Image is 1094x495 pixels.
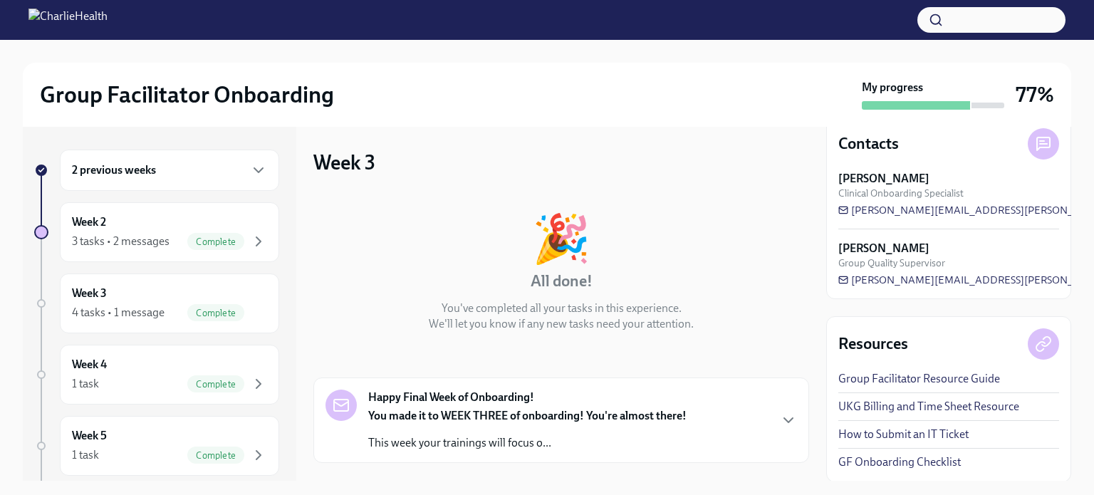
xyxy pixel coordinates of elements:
p: We'll let you know if any new tasks need your attention. [429,316,694,332]
h6: Week 4 [72,357,107,372]
p: You've completed all your tasks in this experience. [442,301,682,316]
strong: My progress [862,80,923,95]
a: Week 23 tasks • 2 messagesComplete [34,202,279,262]
a: GF Onboarding Checklist [838,454,961,470]
a: Week 34 tasks • 1 messageComplete [34,273,279,333]
div: 4 tasks • 1 message [72,305,165,321]
h6: Week 2 [72,214,106,230]
span: Group Quality Supervisor [838,256,945,270]
div: 🎉 [532,215,590,262]
strong: You made it to WEEK THREE of onboarding! You're almost there! [368,409,687,422]
h3: 77% [1016,82,1054,108]
h2: Group Facilitator Onboarding [40,80,334,109]
p: This week your trainings will focus o... [368,435,687,451]
span: Complete [187,236,244,247]
div: 2 previous weeks [60,150,279,191]
a: How to Submit an IT Ticket [838,427,969,442]
h6: Week 3 [72,286,107,301]
strong: Happy Final Week of Onboarding! [368,390,534,405]
h3: Week 3 [313,150,375,175]
a: Week 41 taskComplete [34,345,279,405]
h6: 2 previous weeks [72,162,156,178]
h4: Resources [838,333,908,355]
h6: Week 5 [72,428,107,444]
span: Clinical Onboarding Specialist [838,187,964,200]
img: CharlieHealth [28,9,108,31]
strong: [PERSON_NAME] [838,171,929,187]
div: 3 tasks • 2 messages [72,234,170,249]
h4: Contacts [838,133,899,155]
a: Group Facilitator Resource Guide [838,371,1000,387]
span: Complete [187,308,244,318]
a: UKG Billing and Time Sheet Resource [838,399,1019,415]
h4: All done! [531,271,593,292]
div: 1 task [72,447,99,463]
a: Week 51 taskComplete [34,416,279,476]
div: 1 task [72,376,99,392]
span: Complete [187,450,244,461]
span: Complete [187,379,244,390]
strong: [PERSON_NAME] [838,241,929,256]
